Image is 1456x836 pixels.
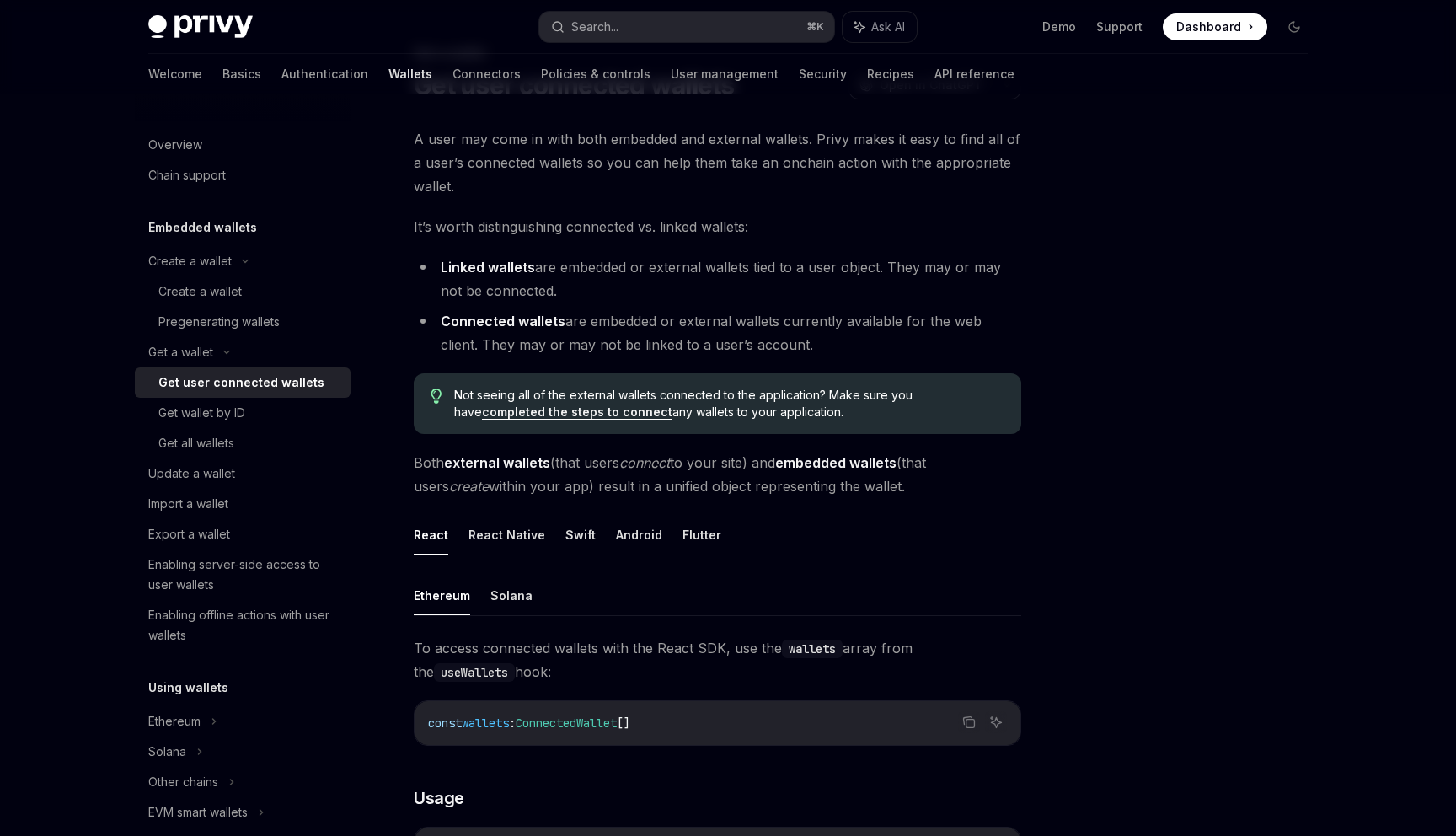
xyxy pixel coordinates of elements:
[135,398,351,428] a: Get wallet by ID
[148,135,202,155] div: Overview
[490,576,533,615] button: Solana
[135,458,351,489] a: Update a wallet
[871,19,905,35] span: Ask AI
[148,555,340,595] div: Enabling server-side access to user wallets
[135,130,351,160] a: Overview
[867,54,914,94] a: Recipes
[135,489,351,519] a: Import a wallet
[616,515,662,555] button: Android
[148,15,253,39] img: dark logo
[135,307,351,337] a: Pregenerating wallets
[414,451,1021,498] span: Both (that users to your site) and (that users within your app) result in a unified object repres...
[468,515,545,555] button: React Native
[222,54,261,94] a: Basics
[148,464,235,484] div: Update a wallet
[462,715,509,731] span: wallets
[158,372,324,393] div: Get user connected wallets
[414,515,448,555] button: React
[135,276,351,307] a: Create a wallet
[148,494,228,514] div: Import a wallet
[414,215,1021,238] span: It’s worth distinguishing connected vs. linked wallets:
[958,711,980,733] button: Copy the contents from the code block
[482,405,672,420] a: completed the steps to connect
[444,454,550,471] strong: external wallets
[541,54,650,94] a: Policies & controls
[617,715,630,731] span: []
[985,711,1007,733] button: Ask AI
[454,387,1004,421] span: Not seeing all of the external wallets connected to the application? Make sure you have any walle...
[135,160,351,190] a: Chain support
[148,342,213,362] div: Get a wallet
[1176,19,1241,35] span: Dashboard
[509,715,516,731] span: :
[281,54,368,94] a: Authentication
[441,313,565,330] strong: Connected wallets
[799,54,847,94] a: Security
[135,428,351,458] a: Get all wallets
[158,281,242,302] div: Create a wallet
[682,515,721,555] button: Flutter
[414,127,1021,198] span: A user may come in with both embedded and external wallets. Privy makes it easy to find all of a ...
[148,802,248,823] div: EVM smart wallets
[1163,13,1267,40] a: Dashboard
[158,403,245,423] div: Get wallet by ID
[135,600,351,651] a: Enabling offline actions with user wallets
[158,312,280,332] div: Pregenerating wallets
[1096,19,1143,35] a: Support
[571,17,618,37] div: Search...
[135,519,351,549] a: Export a wallet
[414,576,470,615] button: Ethereum
[148,524,230,544] div: Export a wallet
[565,515,596,555] button: Swift
[449,478,489,495] em: create
[414,636,1021,683] span: To access connected wallets with the React SDK, use the array from the hook:
[516,715,617,731] span: ConnectedWallet
[431,389,442,404] svg: Tip
[148,772,218,792] div: Other chains
[148,217,257,238] h5: Embedded wallets
[806,20,824,34] span: ⌘ K
[775,454,897,471] strong: embedded wallets
[414,309,1021,356] li: are embedded or external wallets currently available for the web client. They may or may not be l...
[148,742,186,762] div: Solana
[539,12,834,42] button: Search...⌘K
[388,54,432,94] a: Wallets
[148,54,202,94] a: Welcome
[434,663,515,682] code: useWallets
[135,367,351,398] a: Get user connected wallets
[782,640,843,658] code: wallets
[148,711,201,731] div: Ethereum
[452,54,521,94] a: Connectors
[1281,13,1308,40] button: Toggle dark mode
[843,12,917,42] button: Ask AI
[428,715,462,731] span: const
[671,54,779,94] a: User management
[934,54,1014,94] a: API reference
[414,786,464,810] span: Usage
[148,678,228,698] h5: Using wallets
[1042,19,1076,35] a: Demo
[441,259,535,276] strong: Linked wallets
[148,605,340,646] div: Enabling offline actions with user wallets
[158,433,234,453] div: Get all wallets
[414,255,1021,303] li: are embedded or external wallets tied to a user object. They may or may not be connected.
[135,549,351,600] a: Enabling server-side access to user wallets
[148,165,226,185] div: Chain support
[619,454,670,471] em: connect
[148,251,232,271] div: Create a wallet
